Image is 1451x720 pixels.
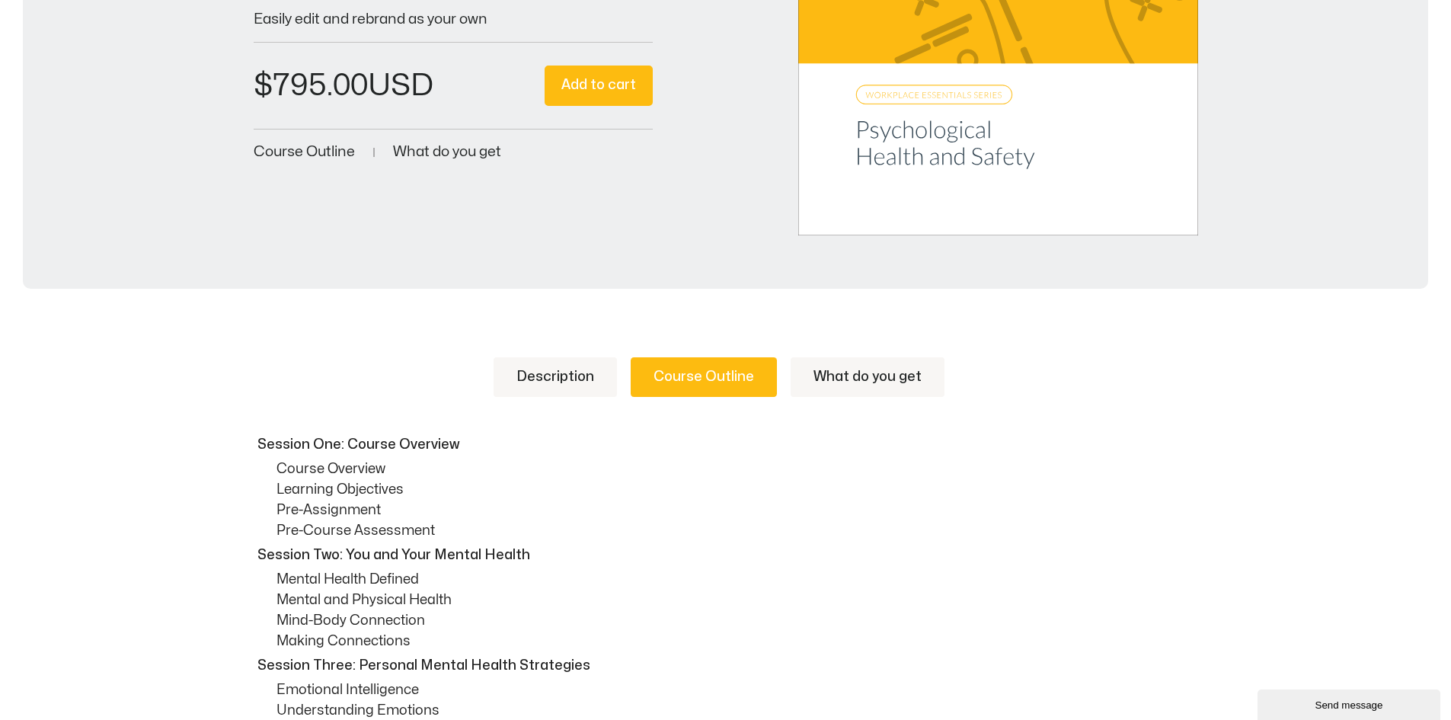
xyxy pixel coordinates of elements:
[276,479,1198,500] p: Learning Objectives
[254,145,355,159] a: Course Outline
[276,520,1198,541] p: Pre-Course Assessment
[276,459,1198,479] p: Course Overview
[276,680,1198,700] p: Emotional Intelligence
[276,590,1198,610] p: Mental and Physical Health
[1258,686,1443,720] iframe: chat widget
[254,71,368,101] bdi: 795.00
[276,631,1198,651] p: Making Connections
[276,569,1198,590] p: Mental Health Defined
[791,357,944,397] a: What do you get
[254,71,273,101] span: $
[276,610,1198,631] p: Mind-Body Connection
[545,66,653,106] button: Add to cart
[631,357,777,397] a: Course Outline
[257,655,1194,676] p: Session Three: Personal Mental Health Strategies
[254,12,654,27] p: Easily edit and rebrand as your own
[494,357,617,397] a: Description
[393,145,501,159] a: What do you get
[257,434,1194,455] p: Session One: Course Overview
[257,545,1194,565] p: Session Two: You and Your Mental Health
[276,500,1198,520] p: Pre-Assignment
